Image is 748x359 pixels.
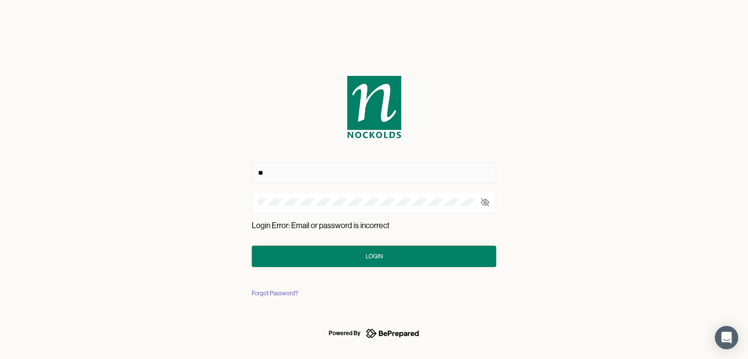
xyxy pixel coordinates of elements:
[252,246,496,267] button: Login
[366,251,383,261] div: Login
[252,288,298,298] div: Forgot Password?
[252,76,496,267] form: Login Error: Email or password is incorrect
[715,326,738,349] div: Open Intercom Messenger
[329,327,360,339] div: Powered By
